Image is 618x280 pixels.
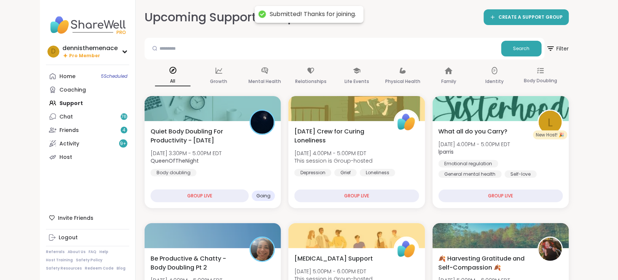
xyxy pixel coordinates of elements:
[59,113,73,121] div: Chat
[151,127,241,145] span: Quiet Body Doubling For Productivity - [DATE]
[46,266,82,271] a: Safety Resources
[439,127,508,136] span: What all do you Carry?
[294,150,373,157] span: [DATE] 4:00PM - 5:00PM EDT
[484,9,569,25] a: CREATE A SUPPORT GROUP
[251,111,274,134] img: QueenOfTheNight
[251,238,274,261] img: Monica2025
[270,10,356,18] div: Submitted! Thanks for joining.
[441,77,456,86] p: Family
[546,38,569,59] button: Filter
[101,73,127,79] span: 5 Scheduled
[121,114,127,120] span: 76
[439,254,529,272] span: 🍂 Harvesting Gratitude and Self-Compassion 🍂
[395,111,418,134] img: ShareWell
[59,127,79,134] div: Friends
[486,77,504,86] p: Identity
[120,141,127,147] span: 9 +
[76,258,102,263] a: Safety Policy
[295,77,327,86] p: Relationships
[46,258,73,263] a: Host Training
[294,169,331,176] div: Depression
[524,76,557,85] p: Body Doubling
[62,44,118,52] div: dennisthemenace
[210,77,228,86] p: Growth
[46,211,129,225] div: Invite Friends
[344,77,369,86] p: Life Events
[59,73,75,80] div: Home
[294,190,419,202] div: GROUP LIVE
[145,9,302,26] h2: Upcoming Support Groups
[439,148,454,156] b: lparris
[294,127,385,145] span: [DATE] Crew for Curing Loneliness
[68,249,86,255] a: About Us
[151,169,197,176] div: Body doubling
[256,193,271,199] span: Going
[294,254,373,263] span: [MEDICAL_DATA] Support
[51,47,56,56] span: d
[46,110,129,123] a: Chat76
[499,14,563,21] span: CREATE A SUPPORT GROUP
[533,130,568,139] div: New Host! 🎉
[539,238,562,261] img: Jasmine95
[117,266,126,271] a: Blog
[46,137,129,150] a: Activity9+
[46,231,129,244] a: Logout
[439,170,502,178] div: General mental health
[85,266,114,271] a: Redeem Code
[151,254,241,272] span: Be Productive & Chatty - Body Doubling Pt 2
[294,157,373,164] span: This session is Group-hosted
[59,86,86,94] div: Coaching
[395,238,418,261] img: ShareWell
[46,70,129,83] a: Home5Scheduled
[501,41,542,56] button: Search
[46,150,129,164] a: Host
[46,249,65,255] a: Referrals
[360,169,395,176] div: Loneliness
[46,12,129,38] img: ShareWell Nav Logo
[294,268,373,275] span: [DATE] 5:00PM - 6:00PM EDT
[439,190,563,202] div: GROUP LIVE
[151,150,222,157] span: [DATE] 3:30PM - 5:00PM EDT
[385,77,420,86] p: Physical Health
[59,234,78,241] div: Logout
[155,77,191,86] p: All
[548,114,553,131] span: l
[248,77,281,86] p: Mental Health
[505,170,537,178] div: Self-love
[151,190,249,202] div: GROUP LIVE
[439,160,498,167] div: Emotional regulation
[46,123,129,137] a: Friends4
[546,40,569,58] span: Filter
[89,249,96,255] a: FAQ
[46,83,129,96] a: Coaching
[439,141,510,148] span: [DATE] 4:00PM - 5:00PM EDT
[59,154,72,161] div: Host
[99,249,108,255] a: Help
[334,169,357,176] div: Grief
[59,140,79,148] div: Activity
[69,53,100,59] span: Pro Member
[513,45,530,52] span: Search
[151,157,199,164] b: QueenOfTheNight
[123,127,126,133] span: 4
